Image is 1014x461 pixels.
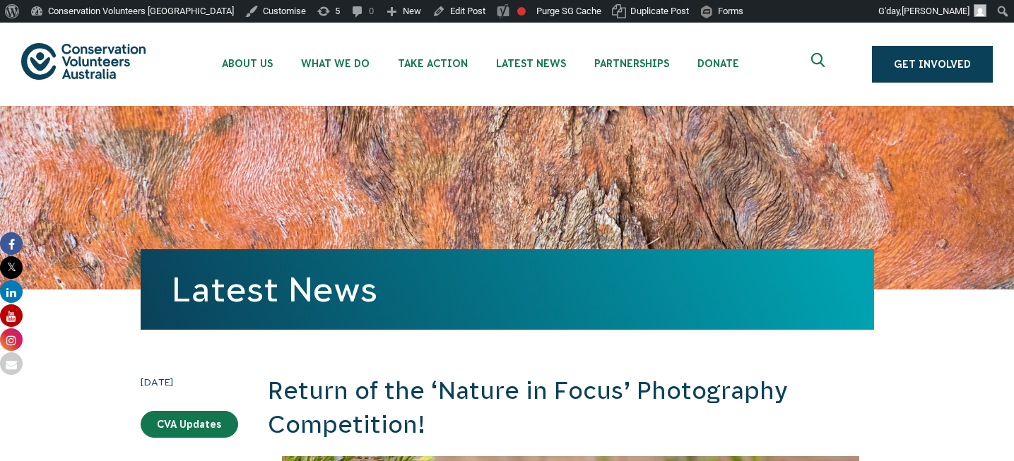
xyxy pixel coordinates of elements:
[222,58,273,69] span: About Us
[902,6,969,16] span: [PERSON_NAME]
[872,46,993,83] a: Get Involved
[287,23,384,106] li: What We Do
[594,58,669,69] span: Partnerships
[398,58,468,69] span: Take Action
[141,374,238,390] time: [DATE]
[141,411,238,438] a: CVA Updates
[811,53,829,76] span: Expand search box
[803,47,837,81] button: Expand search box Close search box
[697,58,739,69] span: Donate
[172,270,377,309] a: Latest News
[496,58,566,69] span: Latest News
[301,58,370,69] span: What We Do
[384,23,482,106] li: Take Action
[208,23,287,106] li: About Us
[21,43,146,79] img: logo.svg
[517,7,526,16] div: Focus keyphrase not set
[268,374,874,441] h2: Return of the ‘Nature in Focus’ Photography Competition!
